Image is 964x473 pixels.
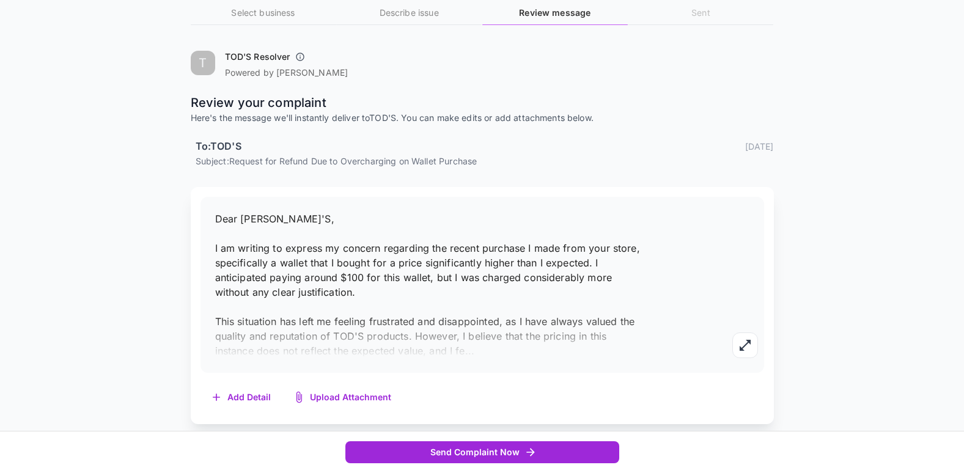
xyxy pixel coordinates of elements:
[196,155,774,167] p: Subject: Request for Refund Due to Overcharging on Wallet Purchase
[215,213,640,357] span: Dear [PERSON_NAME]'S, I am writing to express my concern regarding the recent purchase I made fro...
[191,6,336,20] h6: Select business
[283,385,403,410] button: Upload Attachment
[345,441,619,464] button: Send Complaint Now
[745,140,774,153] p: [DATE]
[336,6,482,20] h6: Describe issue
[628,6,773,20] h6: Sent
[482,6,628,20] h6: Review message
[191,51,215,75] div: T
[201,385,283,410] button: Add Detail
[196,139,241,155] h6: To: TOD'S
[225,67,348,79] p: Powered by [PERSON_NAME]
[191,94,774,112] p: Review your complaint
[225,51,290,63] h6: TOD'S Resolver
[191,112,774,124] p: Here's the message we'll instantly deliver to TOD'S . You can make edits or add attachments below.
[465,345,474,357] span: ...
